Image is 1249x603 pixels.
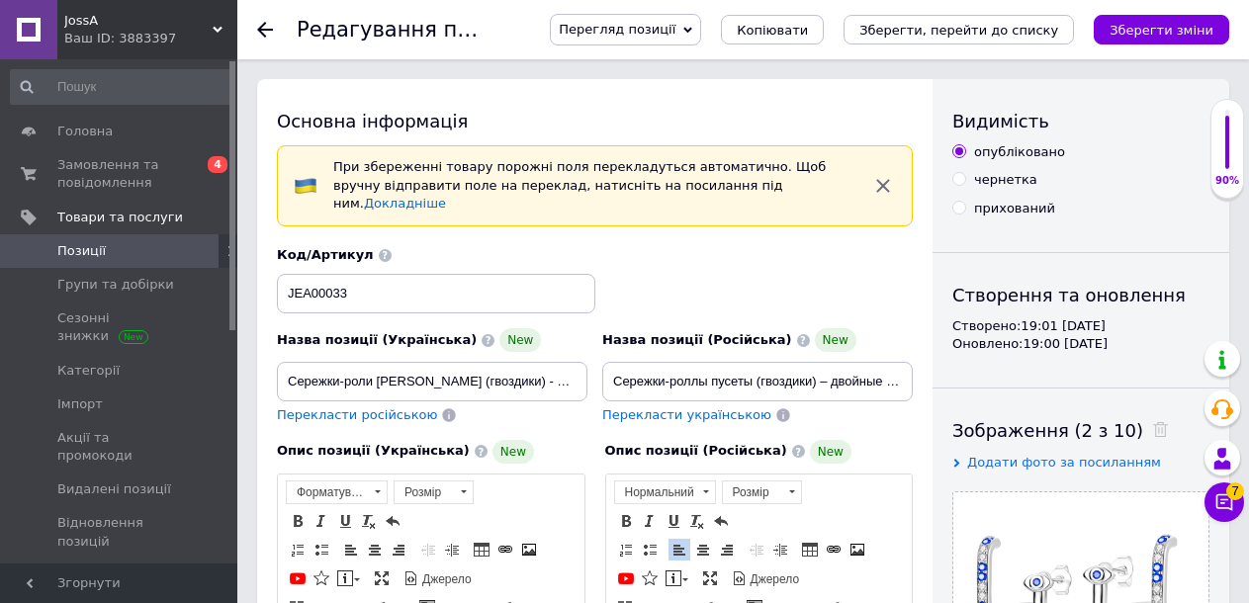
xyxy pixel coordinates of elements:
a: Додати відео з YouTube [287,567,309,589]
span: New [815,328,856,352]
div: Основна інформація [277,109,913,133]
span: Назва позиції (Українська) [277,332,477,347]
a: Вставити повідомлення [334,567,363,589]
span: 4 [208,156,227,173]
a: Розмір [722,480,802,504]
span: Позиції [57,242,106,260]
span: Назва позиції (Російська) [602,332,792,347]
span: New [499,328,541,352]
span: New [492,440,534,464]
a: Вставити/Редагувати посилання (Ctrl+L) [494,539,516,560]
span: Товари та послуги [57,209,183,226]
img: :flag-ua: [294,174,317,198]
a: Максимізувати [699,567,721,589]
span: Перекласти російською [277,407,437,422]
a: По центру [364,539,386,560]
a: Курсив (Ctrl+I) [311,510,332,532]
button: Зберегти зміни [1094,15,1229,44]
span: Опис позиції (Російська) [605,443,787,458]
div: опубліковано [974,143,1065,161]
span: JossA [64,12,213,30]
a: Видалити форматування [686,510,708,532]
a: Вставити/видалити нумерований список [615,539,637,560]
div: Зображення (2 з 10) [952,418,1209,443]
div: Видимість [952,109,1209,133]
div: чернетка [974,171,1037,189]
span: Опис позиції (Українська) [277,443,470,458]
span: Копіювати [737,23,808,38]
a: По лівому краю [340,539,362,560]
a: По правому краю [388,539,409,560]
span: Додати фото за посиланням [967,455,1161,470]
div: прихований [974,200,1055,217]
span: Імпорт [57,395,103,413]
span: Код/Артикул [277,247,374,262]
a: Вставити повідомлення [663,567,691,589]
span: Видалені позиції [57,480,171,498]
a: Розмір [394,480,474,504]
span: Розмір [395,481,454,503]
a: Вставити іконку [311,567,332,589]
a: Форматування [286,480,388,504]
a: По центру [692,539,714,560]
span: Перекласти українською [602,407,771,422]
input: Пошук [10,69,233,105]
div: Ваш ID: 3883397 [64,30,237,47]
span: 7 [1226,482,1244,500]
span: Розмір [723,481,782,503]
i: Зберегти, перейти до списку [859,23,1058,38]
a: По лівому краю [669,539,690,560]
span: Категорії [57,362,120,380]
button: Копіювати [721,15,824,44]
span: Групи та добірки [57,276,174,294]
div: Повернутися назад [257,22,273,38]
a: По правому краю [716,539,738,560]
span: Головна [57,123,113,140]
a: Максимізувати [371,567,393,589]
a: Вставити/видалити маркований список [311,539,332,560]
h1: Редагування позиції: Асиметричні сережки пусети (гвоздики) День-Ніч [297,18,1082,42]
a: Жирний (Ctrl+B) [615,510,637,532]
div: Створення та оновлення [952,283,1209,307]
a: Зменшити відступ [746,539,767,560]
span: Джерело [419,571,472,588]
span: Форматування [287,481,368,503]
a: Вставити/видалити нумерований список [287,539,309,560]
span: Відновлення позицій [57,514,183,550]
a: Жирний (Ctrl+B) [287,510,309,532]
i: Зберегти зміни [1110,23,1213,38]
span: Перегляд позиції [559,22,675,37]
button: Чат з покупцем7 [1204,482,1244,522]
a: Джерело [401,567,475,589]
input: Наприклад, H&M жіноча сукня зелена 38 розмір вечірня максі з блискітками [602,362,913,401]
a: Повернути (Ctrl+Z) [710,510,732,532]
input: Наприклад, H&M жіноча сукня зелена 38 розмір вечірня максі з блискітками [277,362,587,401]
a: Видалити форматування [358,510,380,532]
a: Нормальний [614,480,716,504]
span: При збереженні товару порожні поля перекладуться автоматично. Щоб вручну відправити поле на перек... [333,159,826,211]
span: Джерело [748,571,800,588]
a: Збільшити відступ [441,539,463,560]
a: Таблиця [799,539,821,560]
div: 90% [1211,174,1243,188]
span: Замовлення та повідомлення [57,156,183,192]
a: Зображення [847,539,868,560]
a: Підкреслений (Ctrl+U) [663,510,684,532]
div: 90% Якість заповнення [1210,99,1244,199]
a: Повернути (Ctrl+Z) [382,510,403,532]
a: Зображення [518,539,540,560]
a: Вставити/Редагувати посилання (Ctrl+L) [823,539,845,560]
a: Джерело [729,567,803,589]
div: Створено: 19:01 [DATE] [952,317,1209,335]
a: Зменшити відступ [417,539,439,560]
span: Нормальний [615,481,696,503]
div: Оновлено: 19:00 [DATE] [952,335,1209,353]
span: New [810,440,851,464]
span: Акції та промокоди [57,429,183,465]
button: Зберегти, перейти до списку [844,15,1074,44]
a: Курсив (Ctrl+I) [639,510,661,532]
a: Вставити/видалити маркований список [639,539,661,560]
a: Додати відео з YouTube [615,567,637,589]
span: Сезонні знижки [57,309,183,345]
a: Таблиця [471,539,492,560]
